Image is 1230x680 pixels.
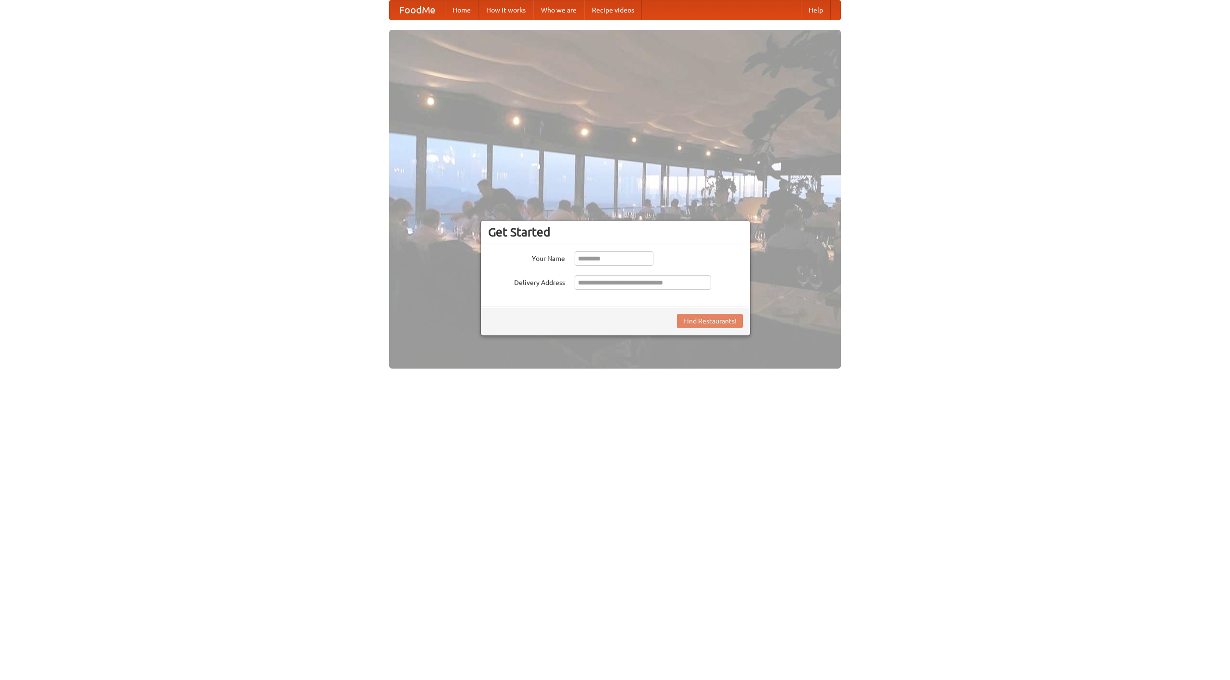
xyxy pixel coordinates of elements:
a: Help [801,0,831,20]
h3: Get Started [488,225,743,239]
a: How it works [479,0,533,20]
label: Your Name [488,251,565,263]
a: FoodMe [390,0,445,20]
a: Recipe videos [584,0,642,20]
a: Home [445,0,479,20]
a: Who we are [533,0,584,20]
button: Find Restaurants! [677,314,743,328]
label: Delivery Address [488,275,565,287]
